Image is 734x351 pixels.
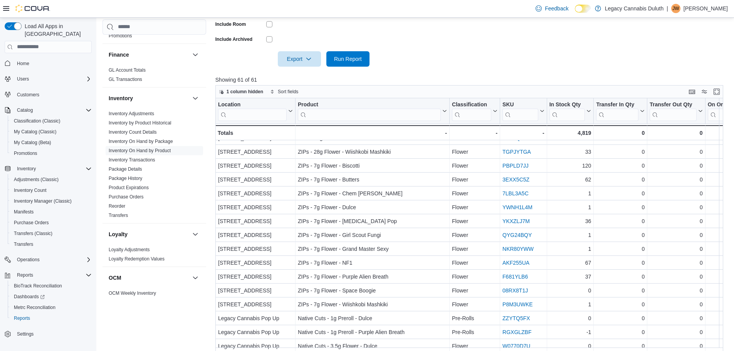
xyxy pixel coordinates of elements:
[11,314,33,323] a: Reports
[452,189,497,198] div: Flower
[17,331,34,337] span: Settings
[596,244,645,254] div: 0
[596,128,645,138] div: 0
[11,240,92,249] span: Transfers
[549,258,591,267] div: 67
[549,128,591,138] div: 4,819
[502,149,531,155] a: TGPJYTGA
[14,90,92,99] span: Customers
[502,315,530,321] a: ZZYTQ5FX
[502,343,530,349] a: W0770D7U
[596,133,645,143] div: 0
[2,89,95,100] button: Customers
[650,161,702,170] div: 0
[218,300,293,309] div: [STREET_ADDRESS]
[218,161,293,170] div: [STREET_ADDRESS]
[8,207,95,217] button: Manifests
[452,101,497,121] button: Classification
[11,175,62,184] a: Adjustments (Classic)
[191,230,200,239] button: Loyalty
[109,157,155,163] span: Inventory Transactions
[2,270,95,280] button: Reports
[109,51,129,59] h3: Finance
[650,230,702,240] div: 0
[549,161,591,170] div: 120
[11,207,92,217] span: Manifests
[298,101,441,121] div: Product
[14,270,36,280] button: Reports
[452,244,497,254] div: Flower
[215,76,729,84] p: Showing 61 of 61
[218,217,293,226] div: [STREET_ADDRESS]
[17,257,40,263] span: Operations
[14,176,59,183] span: Adjustments (Classic)
[109,203,125,209] span: Reorder
[218,258,293,267] div: [STREET_ADDRESS]
[298,203,447,212] div: ZIPs - 7g Flower - Dulce
[109,247,150,252] a: Loyalty Adjustments
[14,129,57,135] span: My Catalog (Classic)
[2,105,95,116] button: Catalog
[452,147,497,156] div: Flower
[218,101,293,121] button: Location
[596,147,645,156] div: 0
[109,194,144,200] span: Purchase Orders
[109,138,173,144] span: Inventory On Hand by Package
[14,329,37,339] a: Settings
[109,94,133,102] h3: Inventory
[532,1,571,16] a: Feedback
[502,287,528,294] a: 08RX8T1J
[549,203,591,212] div: 1
[596,161,645,170] div: 0
[216,87,266,96] button: 1 column hidden
[14,230,52,237] span: Transfers (Classic)
[2,328,95,339] button: Settings
[8,174,95,185] button: Adjustments (Classic)
[282,51,316,67] span: Export
[11,127,60,136] a: My Catalog (Classic)
[8,239,95,250] button: Transfers
[650,128,702,138] div: 0
[109,176,142,181] a: Package History
[502,218,530,224] a: YKXZLJ7M
[667,4,668,13] p: |
[11,149,40,158] a: Promotions
[298,217,447,226] div: ZIPs - 7g Flower - [MEDICAL_DATA] Pop
[452,286,497,295] div: Flower
[502,190,529,196] a: 7LBL3A5C
[549,101,585,121] div: In Stock Qty
[109,185,149,190] a: Product Expirations
[502,128,544,138] div: -
[2,74,95,84] button: Users
[298,161,447,170] div: ZIPs - 7g Flower - Biscotti
[109,148,171,153] a: Inventory On Hand by Product
[14,294,45,300] span: Dashboards
[687,87,697,96] button: Keyboard shortcuts
[11,229,92,238] span: Transfers (Classic)
[218,175,293,184] div: [STREET_ADDRESS]
[545,5,568,12] span: Feedback
[17,92,39,98] span: Customers
[298,128,447,138] div: -
[502,101,538,108] div: SKU
[14,209,34,215] span: Manifests
[191,50,200,59] button: Finance
[452,128,497,138] div: -
[102,109,206,223] div: Inventory
[109,230,128,238] h3: Loyalty
[14,220,49,226] span: Purchase Orders
[549,272,591,281] div: 37
[11,281,92,291] span: BioTrack Reconciliation
[109,256,165,262] span: Loyalty Redemption Values
[452,258,497,267] div: Flower
[14,59,92,68] span: Home
[8,280,95,291] button: BioTrack Reconciliation
[109,291,156,296] a: OCM Weekly Inventory
[11,218,92,227] span: Purchase Orders
[502,101,538,121] div: SKU URL
[452,217,497,226] div: Flower
[102,289,206,301] div: OCM
[452,272,497,281] div: Flower
[11,186,92,195] span: Inventory Count
[650,217,702,226] div: 0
